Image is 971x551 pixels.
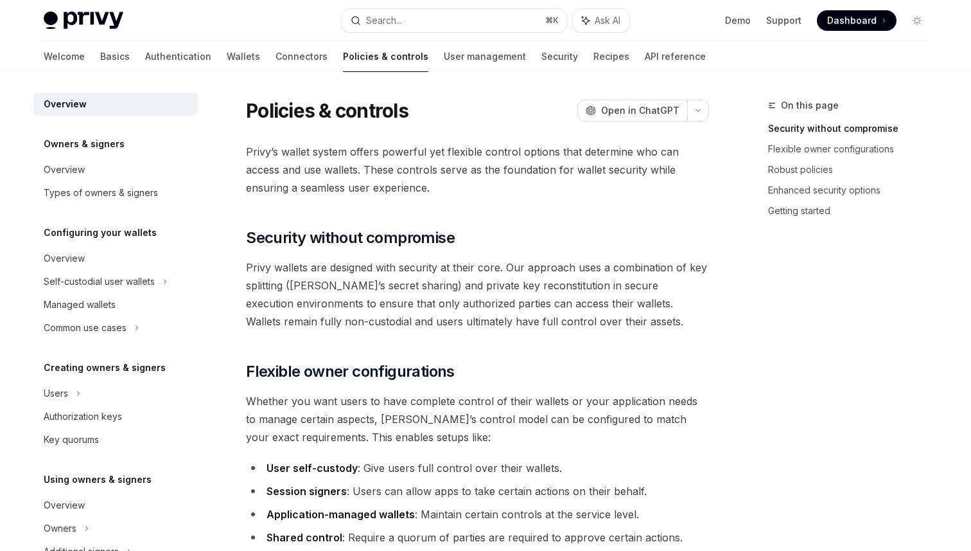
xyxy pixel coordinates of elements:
[541,41,578,72] a: Security
[33,93,198,116] a: Overview
[44,136,125,152] h5: Owners & signers
[342,9,566,32] button: Search...⌘K
[44,297,116,312] div: Managed wallets
[44,185,158,201] div: Types of owners & signers
[246,228,455,248] span: Security without compromise
[44,360,166,375] h5: Creating owners & signers
[44,162,85,177] div: Overview
[595,14,620,27] span: Ask AI
[593,41,629,72] a: Recipes
[267,531,342,544] strong: Shared control
[246,505,709,523] li: : Maintain certain controls at the service level.
[44,251,85,266] div: Overview
[545,15,559,26] span: ⌘ K
[343,41,428,72] a: Policies & controls
[768,139,938,159] a: Flexible owner configurations
[267,508,415,521] strong: Application-managed wallets
[44,96,87,112] div: Overview
[44,225,157,240] h5: Configuring your wallets
[145,41,211,72] a: Authentication
[246,258,709,330] span: Privy wallets are designed with security at their core. Our approach uses a combination of key sp...
[766,14,801,27] a: Support
[44,320,127,336] div: Common use cases
[33,405,198,428] a: Authorization keys
[577,100,687,122] button: Open in ChatGPT
[246,528,709,546] li: : Require a quorum of parties are required to approve certain actions.
[33,494,198,517] a: Overview
[573,9,629,32] button: Ask AI
[601,104,679,117] span: Open in ChatGPT
[44,386,68,401] div: Users
[33,293,198,316] a: Managed wallets
[246,99,408,122] h1: Policies & controls
[725,14,751,27] a: Demo
[246,459,709,477] li: : Give users full control over their wallets.
[366,13,402,28] div: Search...
[246,143,709,197] span: Privy’s wallet system offers powerful yet flexible control options that determine who can access ...
[246,361,455,382] span: Flexible owner configurations
[444,41,526,72] a: User management
[246,482,709,500] li: : Users can allow apps to take certain actions on their behalf.
[33,428,198,451] a: Key quorums
[44,472,152,487] h5: Using owners & signers
[768,180,938,201] a: Enhanced security options
[246,392,709,446] span: Whether you want users to have complete control of their wallets or your application needs to man...
[44,12,123,30] img: light logo
[44,521,76,536] div: Owners
[267,462,358,474] strong: User self-custody
[267,485,347,498] strong: Session signers
[100,41,130,72] a: Basics
[227,41,260,72] a: Wallets
[768,159,938,180] a: Robust policies
[44,432,99,447] div: Key quorums
[44,274,155,289] div: Self-custodial user wallets
[781,98,839,113] span: On this page
[645,41,706,72] a: API reference
[817,10,897,31] a: Dashboard
[33,181,198,204] a: Types of owners & signers
[276,41,328,72] a: Connectors
[33,247,198,270] a: Overview
[907,10,927,31] button: Toggle dark mode
[44,409,122,424] div: Authorization keys
[44,498,85,513] div: Overview
[44,41,85,72] a: Welcome
[768,118,938,139] a: Security without compromise
[33,158,198,181] a: Overview
[768,201,938,221] a: Getting started
[827,14,877,27] span: Dashboard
